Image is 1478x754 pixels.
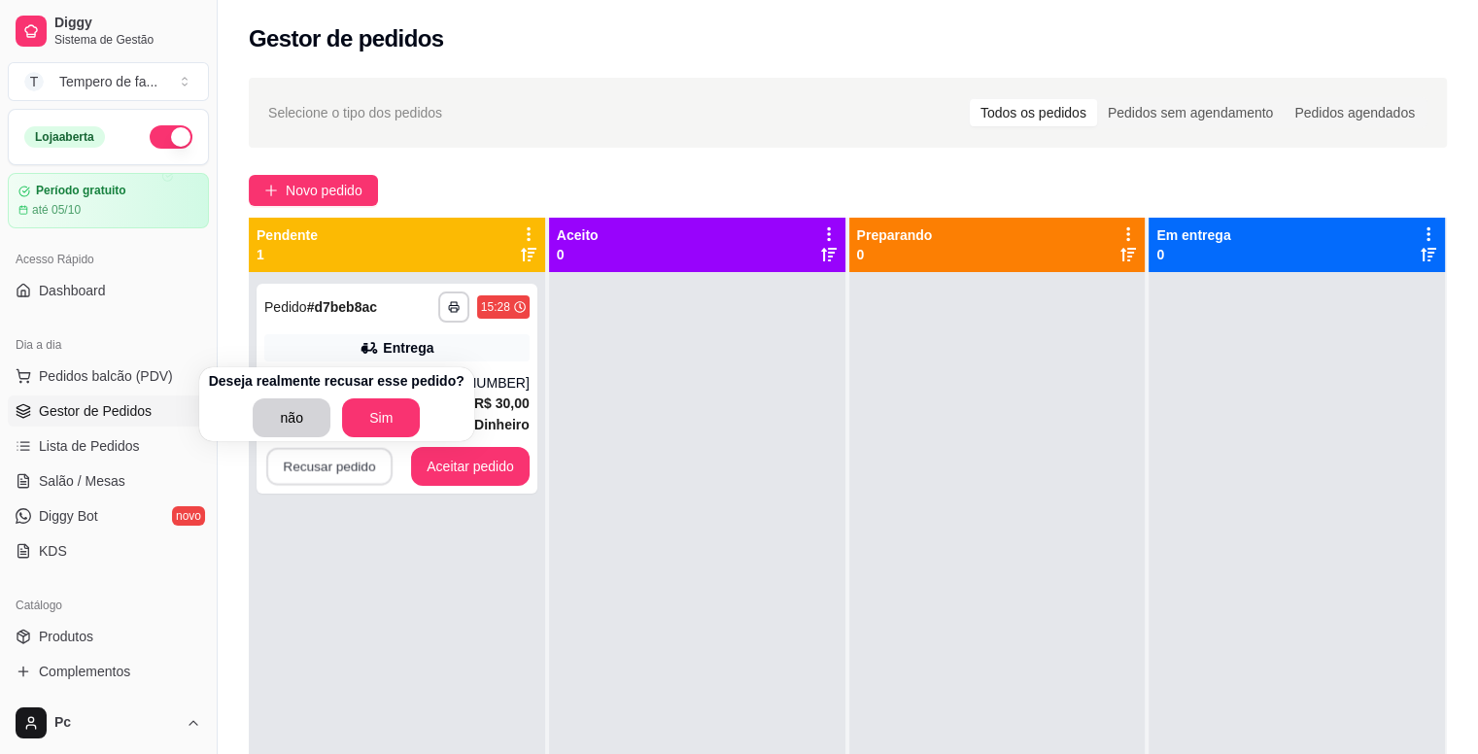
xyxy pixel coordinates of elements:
div: Pedidos agendados [1284,99,1426,126]
p: Pendente [257,225,318,245]
button: Recusar pedido [266,448,393,486]
div: Acesso Rápido [8,244,209,275]
p: 1 [257,245,318,264]
button: Alterar Status [150,125,192,149]
div: Tempero de fa ... [59,72,157,91]
div: Catálogo [8,590,209,621]
span: Pedidos balcão (PDV) [39,366,173,386]
span: Pc [54,714,178,732]
span: Diggy [54,15,201,32]
p: Deseja realmente recusar esse pedido? [209,371,464,391]
span: Selecione o tipo dos pedidos [268,102,442,123]
button: Aceitar pedido [411,447,530,486]
div: Pedidos sem agendamento [1097,99,1284,126]
p: Aceito [557,225,599,245]
span: Lista de Pedidos [39,436,140,456]
div: Todos os pedidos [970,99,1097,126]
span: Diggy Bot [39,506,98,526]
p: 0 [1156,245,1230,264]
strong: R$ 30,00 [474,395,530,411]
article: Período gratuito [36,184,126,198]
button: Select a team [8,62,209,101]
span: Salão / Mesas [39,471,125,491]
span: Pedido [264,299,307,315]
p: 0 [557,245,599,264]
div: Loja aberta [24,126,105,148]
span: Gestor de Pedidos [39,401,152,421]
div: 15:28 [481,299,510,315]
article: até 05/10 [32,202,81,218]
span: plus [264,184,278,197]
button: não [253,398,330,437]
span: KDS [39,541,67,561]
strong: Dinheiro [474,417,530,432]
span: Dashboard [39,281,106,300]
strong: # d7beb8ac [307,299,377,315]
p: Em entrega [1156,225,1230,245]
span: Produtos [39,627,93,646]
p: Preparando [857,225,933,245]
button: Sim [342,398,420,437]
h2: Gestor de pedidos [249,23,444,54]
span: Sistema de Gestão [54,32,201,48]
span: Complementos [39,662,130,681]
span: T [24,72,44,91]
span: Novo pedido [286,180,362,201]
div: Dia a dia [8,329,209,360]
p: 0 [857,245,933,264]
div: Entrega [383,338,433,358]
